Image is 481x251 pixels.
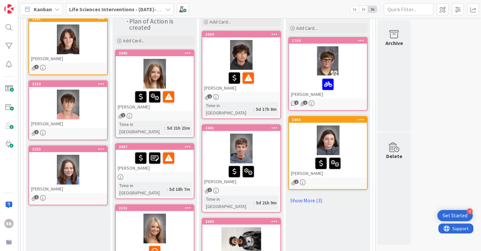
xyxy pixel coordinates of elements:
div: 4 [467,208,473,214]
div: 2155 [32,147,107,151]
div: 2041 [202,125,280,131]
div: 5d 17h 8m [254,105,278,113]
div: [PERSON_NAME] [29,54,107,63]
div: 2039[PERSON_NAME] [202,31,280,92]
span: Add Card... [123,38,144,44]
b: Life Sciences Interventions - [DATE]-[DATE] [69,6,172,13]
span: : [167,186,168,193]
div: 1866 [292,117,367,122]
div: 5d 21h 23m [165,124,192,132]
div: 2191[PERSON_NAME] [29,16,107,63]
div: 2191 [32,17,107,21]
div: Archive [385,39,403,47]
div: 2155[PERSON_NAME] [29,146,107,193]
div: [PERSON_NAME] [202,70,280,92]
div: 2045[PERSON_NAME] [116,50,194,111]
div: [PERSON_NAME] [116,89,194,111]
span: 1 [34,130,39,134]
span: 1 [303,101,307,105]
div: 2043 [205,219,280,224]
div: 2183 [29,81,107,87]
div: 2043 [202,219,280,225]
a: 1866[PERSON_NAME] [288,116,368,190]
span: 1 [121,113,125,117]
div: 5d 18h 7m [168,186,192,193]
div: [PERSON_NAME] [289,76,367,99]
img: avatar [4,237,14,247]
div: 2131 [119,206,194,210]
span: : [253,199,254,206]
div: 2183[PERSON_NAME] [29,81,107,128]
div: 2191 [29,16,107,22]
a: 2039[PERSON_NAME]Time in [GEOGRAPHIC_DATA]:5d 17h 8m [202,31,281,119]
div: Delete [386,152,402,160]
div: Time in [GEOGRAPHIC_DATA] [204,195,253,210]
div: 1744 [292,38,367,43]
span: : [253,105,254,113]
div: BB [4,219,14,228]
div: [PERSON_NAME] [29,119,107,128]
div: [PERSON_NAME] [289,155,367,178]
span: 1 [208,94,212,99]
div: 2039 [202,31,280,37]
a: 2191[PERSON_NAME] [28,15,108,75]
span: 1 [34,195,39,199]
div: 2183 [32,82,107,86]
span: Plan of Action is created [129,17,175,31]
span: Kanban [34,5,52,13]
div: [PERSON_NAME] [29,185,107,193]
span: 1 [34,65,39,69]
div: 2045 [119,51,194,56]
div: 2041 [205,126,280,130]
a: 2045[PERSON_NAME]Time in [GEOGRAPHIC_DATA]:5d 21h 23m [115,50,194,138]
div: Open Get Started checklist, remaining modules: 4 [437,210,473,221]
span: 1 [208,188,212,192]
a: 2041[PERSON_NAME]Time in [GEOGRAPHIC_DATA]:5d 21h 9m [202,124,281,213]
span: 1x [350,6,359,13]
div: 5d 21h 9m [254,199,278,206]
div: 2041[PERSON_NAME] [202,125,280,186]
input: Quick Filter... [384,3,433,15]
div: 2039 [205,32,280,37]
a: 2155[PERSON_NAME] [28,146,108,205]
span: Add Card... [296,25,317,31]
div: 1866[PERSON_NAME] [289,117,367,178]
div: 1744[PERSON_NAME] [289,38,367,99]
span: 1 [294,180,299,184]
div: 2045 [116,50,194,56]
div: Time in [GEOGRAPHIC_DATA] [204,102,253,116]
img: Visit kanbanzone.com [4,4,14,14]
span: : [164,124,165,132]
div: 2155 [29,146,107,152]
div: [PERSON_NAME] [202,163,280,186]
div: Time in [GEOGRAPHIC_DATA] [118,182,167,196]
div: 2037 [116,144,194,150]
div: Time in [GEOGRAPHIC_DATA] [118,121,164,135]
div: 2131 [116,205,194,211]
a: 2037[PERSON_NAME]Time in [GEOGRAPHIC_DATA]:5d 18h 7m [115,143,194,199]
div: 2037 [119,145,194,149]
div: [PERSON_NAME] [116,150,194,172]
div: 1744 [289,38,367,44]
span: 3x [368,6,377,13]
a: 1744[PERSON_NAME] [288,37,368,111]
span: 1 [294,101,299,105]
span: Support [14,1,30,9]
div: Get Started [443,212,467,219]
a: Show More (3) [288,195,368,206]
a: 2183[PERSON_NAME] [28,80,108,140]
div: 2037[PERSON_NAME] [116,144,194,172]
span: Add Card... [210,19,231,25]
span: 2x [359,6,368,13]
div: 1866 [289,117,367,123]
